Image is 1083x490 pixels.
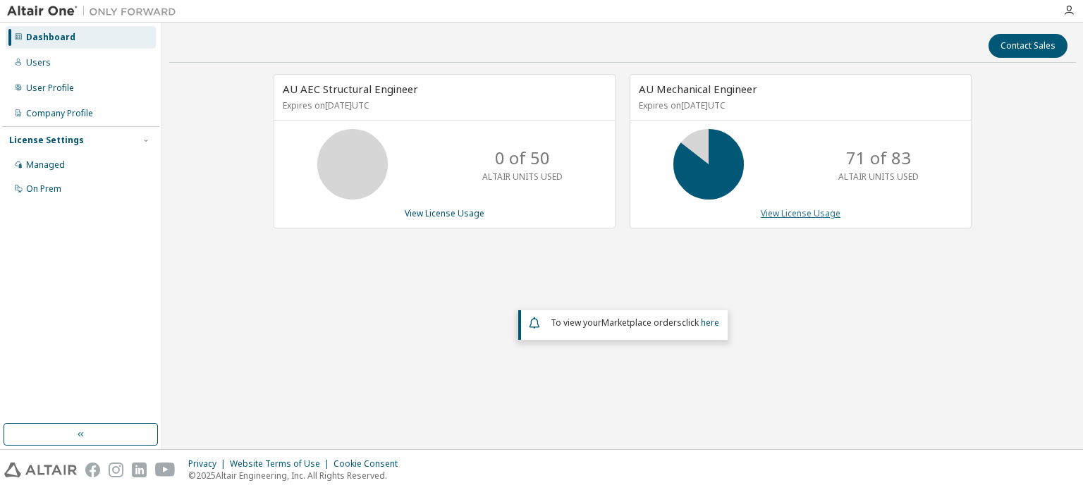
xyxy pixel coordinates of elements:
[701,317,719,329] a: here
[283,82,418,96] span: AU AEC Structural Engineer
[85,463,100,477] img: facebook.svg
[230,458,334,470] div: Website Terms of Use
[639,99,959,111] p: Expires on [DATE] UTC
[155,463,176,477] img: youtube.svg
[109,463,123,477] img: instagram.svg
[9,135,84,146] div: License Settings
[26,82,74,94] div: User Profile
[188,458,230,470] div: Privacy
[334,458,406,470] div: Cookie Consent
[846,146,911,170] p: 71 of 83
[482,171,563,183] p: ALTAIR UNITS USED
[601,317,682,329] em: Marketplace orders
[405,207,484,219] a: View License Usage
[26,183,61,195] div: On Prem
[132,463,147,477] img: linkedin.svg
[495,146,550,170] p: 0 of 50
[989,34,1067,58] button: Contact Sales
[838,171,919,183] p: ALTAIR UNITS USED
[283,99,603,111] p: Expires on [DATE] UTC
[639,82,757,96] span: AU Mechanical Engineer
[4,463,77,477] img: altair_logo.svg
[26,57,51,68] div: Users
[188,470,406,482] p: © 2025 Altair Engineering, Inc. All Rights Reserved.
[551,317,719,329] span: To view your click
[26,32,75,43] div: Dashboard
[761,207,840,219] a: View License Usage
[26,108,93,119] div: Company Profile
[7,4,183,18] img: Altair One
[26,159,65,171] div: Managed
